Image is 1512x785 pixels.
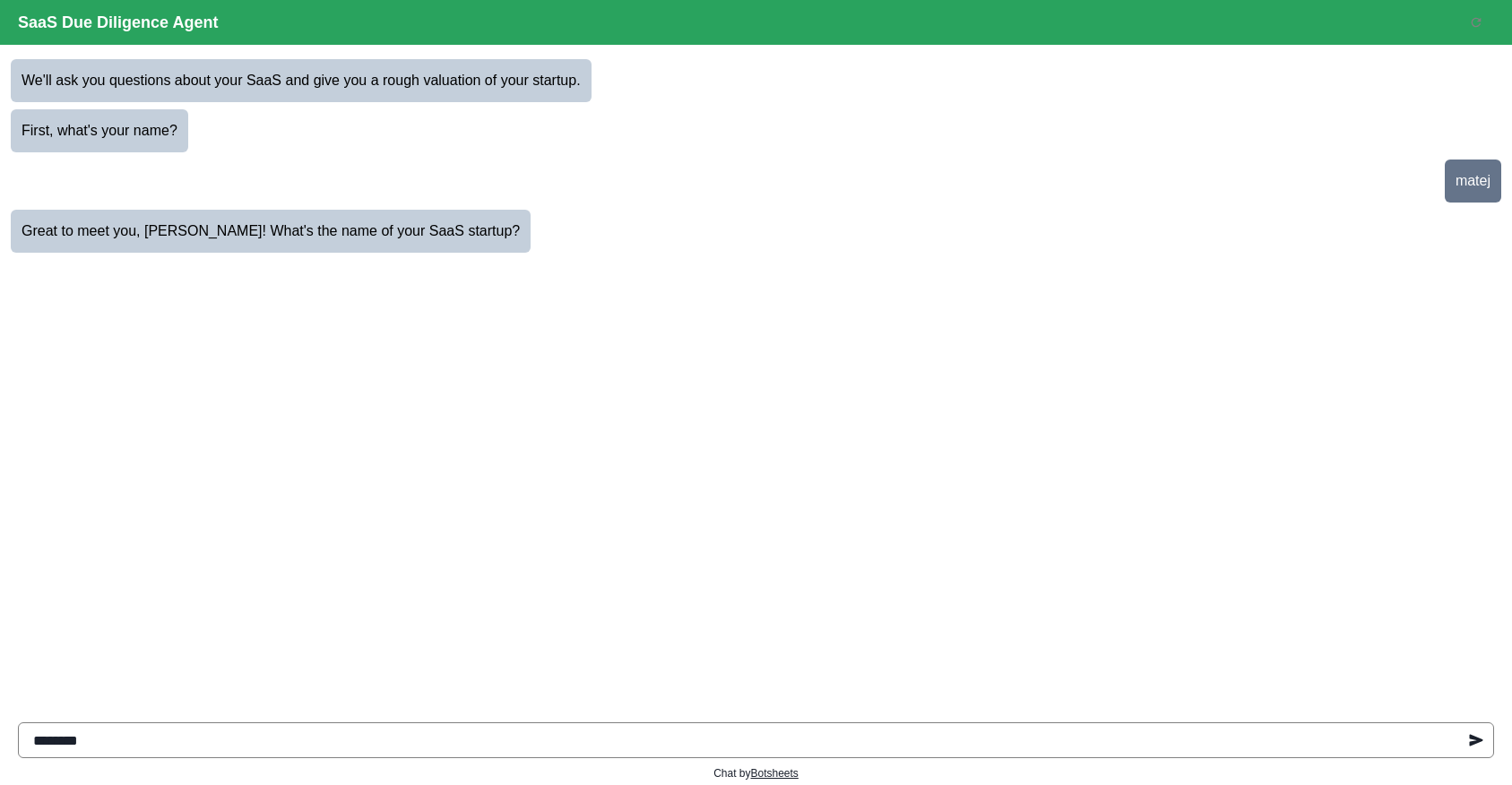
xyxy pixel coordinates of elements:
button: Reset [1458,4,1494,40]
p: We'll ask you questions about your SaaS and give you a rough valuation of your startup. [22,70,581,91]
p: Great to meet you, [PERSON_NAME]! What's the name of your SaaS startup? [22,220,520,242]
p: Chat by [713,765,799,781]
p: First, what's your name? [22,120,177,142]
p: SaaS Due Diligence Agent [18,11,243,35]
p: matej [1456,170,1490,192]
a: Botsheets [750,767,798,780]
